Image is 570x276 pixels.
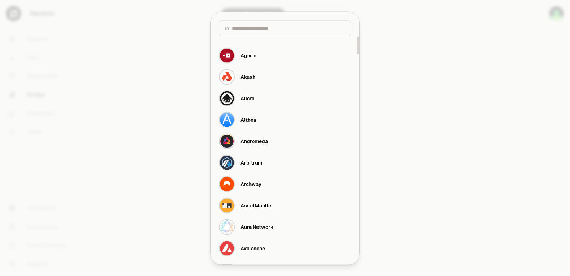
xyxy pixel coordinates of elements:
[219,47,235,63] img: Agoric Logo
[215,66,355,87] button: Akash LogoAkash
[240,52,256,59] div: Agoric
[240,202,271,209] div: AssetMantle
[224,25,229,32] span: To
[215,173,355,195] button: Archway LogoArchway
[219,197,235,213] img: AssetMantle Logo
[215,195,355,216] button: AssetMantle LogoAssetMantle
[219,219,235,235] img: Aura Network Logo
[240,180,261,187] div: Archway
[219,69,235,85] img: Akash Logo
[215,216,355,237] button: Aura Network LogoAura Network
[219,112,235,127] img: Althea Logo
[215,109,355,130] button: Althea LogoAlthea
[219,90,235,106] img: Allora Logo
[215,130,355,152] button: Andromeda LogoAndromeda
[215,237,355,259] button: Avalanche LogoAvalanche
[240,223,274,230] div: Aura Network
[215,45,355,66] button: Agoric LogoAgoric
[240,159,262,166] div: Arbitrum
[219,133,235,149] img: Andromeda Logo
[215,87,355,109] button: Allora LogoAllora
[240,245,265,252] div: Avalanche
[240,95,254,102] div: Allora
[219,155,235,170] img: Arbitrum Logo
[240,137,268,145] div: Andromeda
[219,240,235,256] img: Avalanche Logo
[240,116,256,123] div: Althea
[215,152,355,173] button: Arbitrum LogoArbitrum
[219,176,235,192] img: Archway Logo
[240,73,255,80] div: Akash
